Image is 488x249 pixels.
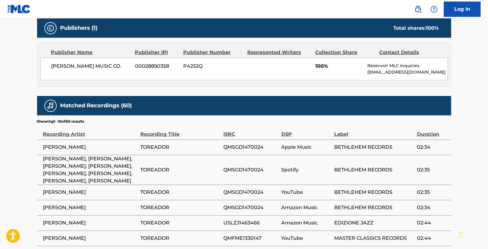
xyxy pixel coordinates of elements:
[412,3,424,15] a: Public Search
[417,204,448,211] span: 02:34
[281,189,331,196] span: YouTube
[367,63,447,69] p: Reservoir MLC Inquiries
[394,25,439,32] div: Total shares:
[315,63,363,70] span: 100%
[367,69,447,75] p: [EMAIL_ADDRESS][DOMAIN_NAME]
[459,226,463,244] div: Drag
[141,204,220,211] span: TOREADOR
[334,144,414,151] span: BETHLEHEM RECORDS
[43,235,138,242] span: [PERSON_NAME]
[43,219,138,227] span: [PERSON_NAME]
[417,219,448,227] span: 02:44
[223,144,278,151] span: QMSGD1470024
[281,124,331,138] div: DSP
[223,189,278,196] span: QMSGD1470024
[334,219,414,227] span: EDIZIONE JAZZ
[223,204,278,211] span: QMSGD1470024
[315,49,375,56] div: Collection Share
[183,63,243,70] span: P4252Q
[43,204,138,211] span: [PERSON_NAME]
[281,219,331,227] span: Amazon Music
[281,144,331,151] span: Apple Music
[444,2,481,17] a: Log In
[7,5,31,13] img: MLC Logo
[334,166,414,174] span: BETHLEHEM RECORDS
[430,6,438,13] img: help
[457,220,488,249] iframe: Chat Widget
[43,155,138,185] span: [PERSON_NAME], [PERSON_NAME], [PERSON_NAME], [PERSON_NAME], [PERSON_NAME], [PERSON_NAME], [PERSON...
[223,124,278,138] div: ISRC
[141,124,220,138] div: Recording Title
[417,166,448,174] span: 02:35
[37,119,85,124] p: Showing 1 - 10 of 60 results
[135,63,179,70] span: 00028890358
[281,235,331,242] span: YouTube
[334,204,414,211] span: BETHLEHEM RECORDS
[60,25,98,32] h5: Publishers (1)
[223,166,278,174] span: QMSGD1470024
[223,235,278,242] span: QMFME1330147
[60,102,132,109] h5: Matched Recordings (60)
[141,235,220,242] span: TOREADOR
[417,144,448,151] span: 02:34
[51,63,131,70] span: [PERSON_NAME] MUSIC CO.
[428,3,440,15] div: Help
[417,235,448,242] span: 02:44
[223,219,278,227] span: USLZJ1463466
[141,166,220,174] span: TOREADOR
[141,144,220,151] span: TOREADOR
[43,124,138,138] div: Recording Artist
[417,124,448,138] div: Duration
[426,25,439,31] span: 100 %
[281,204,331,211] span: Amazon Music
[47,25,54,32] img: Publishers
[51,49,131,56] div: Publisher Name
[135,49,179,56] div: Publisher IPI
[414,6,422,13] img: search
[334,235,414,242] span: MASTER CLASSICS RECORDS
[380,49,439,56] div: Contact Details
[334,189,414,196] span: BETHLEHEM RECORDS
[281,166,331,174] span: Spotify
[141,219,220,227] span: TOREADOR
[334,124,414,138] div: Label
[247,49,311,56] div: Represented Writers
[183,49,243,56] div: Publisher Number
[47,102,54,109] img: Matched Recordings
[141,189,220,196] span: TOREADOR
[43,189,138,196] span: [PERSON_NAME]
[43,144,138,151] span: [PERSON_NAME]
[417,189,448,196] span: 02:35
